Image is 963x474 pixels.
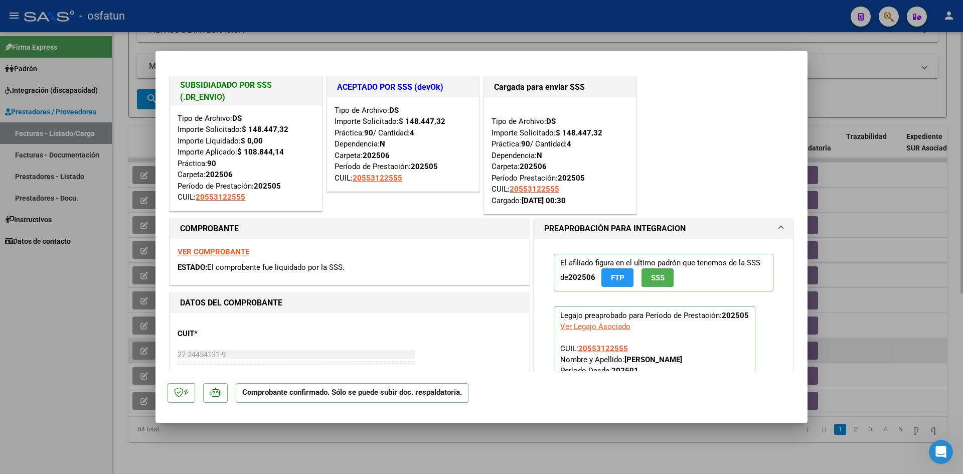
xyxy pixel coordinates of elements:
[568,273,595,282] strong: 202506
[232,114,242,123] strong: DS
[175,4,194,23] button: Inicio
[521,139,530,148] strong: 90
[180,298,282,307] strong: DATOS DEL COMPROBANTE
[399,117,445,126] strong: $ 148.447,32
[9,307,192,325] textarea: Escribe un mensaje...
[510,185,559,194] span: 20553122555
[92,263,193,285] div: que tengan un buen día
[16,329,24,337] button: Selector de emoji
[363,151,390,160] strong: 202506
[49,13,155,23] p: El equipo también puede ayudar
[624,355,682,364] strong: [PERSON_NAME]
[335,105,471,184] div: Tipo de Archivo: Importe Solicitado: Práctica: / Cantidad: Dependencia: Carpeta: Período de Prest...
[556,128,602,137] strong: $ 148.447,32
[554,306,755,414] p: Legajo preaprobado para Período de Prestación:
[411,162,438,171] strong: 202505
[207,159,216,168] strong: 90
[196,193,245,202] span: 20553122555
[100,269,185,279] div: que tengan un buen día
[241,136,263,145] strong: $ 0,00
[49,5,61,13] h1: Fin
[380,139,385,148] strong: N
[537,151,542,160] strong: N
[8,125,165,167] div: Verificamos la validación y es correcta, por lo tanto debe haber algún itme que contenga algun er...
[29,6,45,22] img: Profile image for Fin
[71,246,185,256] div: perfe muchas gracias por la info
[8,1,193,31] div: Monica dice…
[236,383,468,403] p: Comprobante confirmado. Sólo se puede subir doc. respaldatoria.
[180,79,312,103] h1: SUBSIDIADADO POR SSS (.DR_ENVIO)
[16,206,156,226] div: [PERSON_NAME] a la espera de sus comentarios
[578,344,628,353] span: 20553122555
[364,128,373,137] strong: 90
[601,268,633,287] button: FTP
[494,81,626,93] h1: Cargada para enviar SSS
[722,311,749,320] strong: 202505
[641,268,674,287] button: SSS
[534,239,793,437] div: PREAPROBACIÓN PARA INTEGRACION
[237,147,284,156] strong: $ 108.844,14
[410,128,414,137] strong: 4
[353,174,402,183] span: 20553122555
[178,247,249,256] a: VER COMPROBANTE
[337,81,469,93] h1: ACEPTADO POR SSS (devOk)
[32,329,40,337] button: Selector de gif
[492,105,628,207] div: Tipo de Archivo: Importe Solicitado: Práctica: / Cantidad: Dependencia: Carpeta: Período Prestaci...
[534,219,793,239] mat-expansion-panel-header: PREAPROBACIÓN PARA INTEGRACION
[651,273,665,282] span: SSS
[8,292,193,337] div: Ludmila dice…
[929,440,953,464] iframe: Intercom live chat
[567,139,571,148] strong: 4
[611,273,624,282] span: FTP
[16,131,156,161] div: Verificamos la validación y es correcta, por lo tanto debe haber algún itme que contenga algun er...
[8,292,143,314] div: igualmente! [GEOGRAPHIC_DATA][PERSON_NAME] • Hace 1h
[560,321,630,332] div: Ver Legajo Asociado
[48,329,56,337] button: Adjuntar un archivo
[8,168,193,200] div: Soporte dice…
[63,240,193,262] div: perfe muchas gracias por la info
[16,298,135,308] div: igualmente! [GEOGRAPHIC_DATA]
[8,200,165,232] div: [PERSON_NAME] a la espera de sus comentarios
[178,263,207,272] span: ESTADO:
[522,196,566,205] strong: [DATE] 00:30
[560,344,682,408] span: CUIL: Nombre y Apellido: Período Desde: Período Hasta: Admite Dependencia:
[180,224,239,233] strong: COMPROBANTE
[8,263,193,293] div: Monica dice…
[544,223,686,235] h1: PREAPROBACIÓN PARA INTEGRACION
[16,174,156,193] div: Por favor verificar que los datos esten bien ingresados
[554,254,773,291] p: El afiliado figura en el ultimo padrón que tenemos de la SSS de
[546,117,556,126] strong: DS
[178,328,281,340] p: CUIT
[520,162,547,171] strong: 202506
[8,31,193,125] div: Soporte dice…
[206,170,233,179] strong: 202506
[558,174,585,183] strong: 202505
[178,113,314,203] div: Tipo de Archivo: Importe Solicitado: Importe Liquidado: Importe Aplicado: Práctica: Carpeta: Perí...
[389,106,399,115] strong: DS
[611,366,638,375] strong: 202501
[172,325,188,341] button: Enviar un mensaje…
[242,125,288,134] strong: $ 148.447,32
[8,240,193,263] div: Monica dice…
[8,200,193,240] div: Soporte dice…
[254,182,281,191] strong: 202505
[7,4,26,23] button: go back
[8,168,165,199] div: Por favor verificar que los datos esten bien ingresados
[207,263,345,272] span: El comprobante fue liquidado por la SSS.
[8,125,193,168] div: Soporte dice…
